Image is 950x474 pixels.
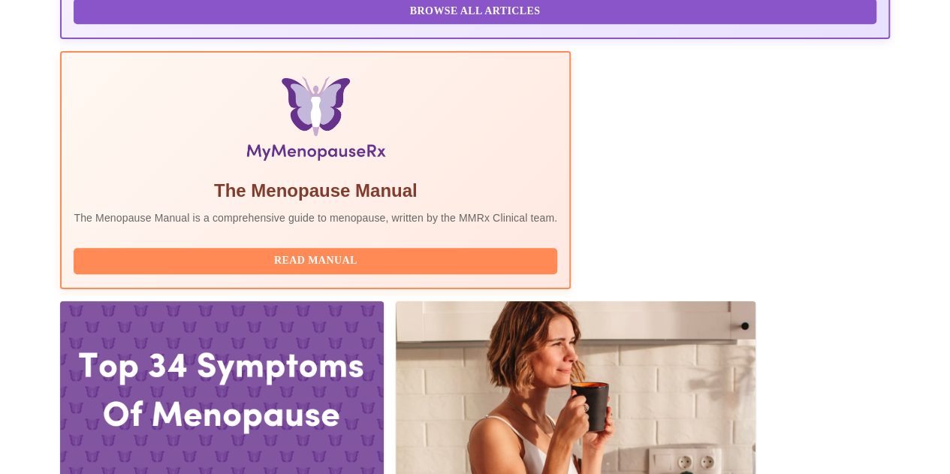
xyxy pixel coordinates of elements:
[89,252,542,270] span: Read Manual
[74,4,879,17] a: Browse All Articles
[89,2,861,21] span: Browse All Articles
[74,248,557,274] button: Read Manual
[74,253,561,266] a: Read Manual
[151,77,481,167] img: Menopause Manual
[74,210,557,225] p: The Menopause Manual is a comprehensive guide to menopause, written by the MMRx Clinical team.
[74,179,557,203] h5: The Menopause Manual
